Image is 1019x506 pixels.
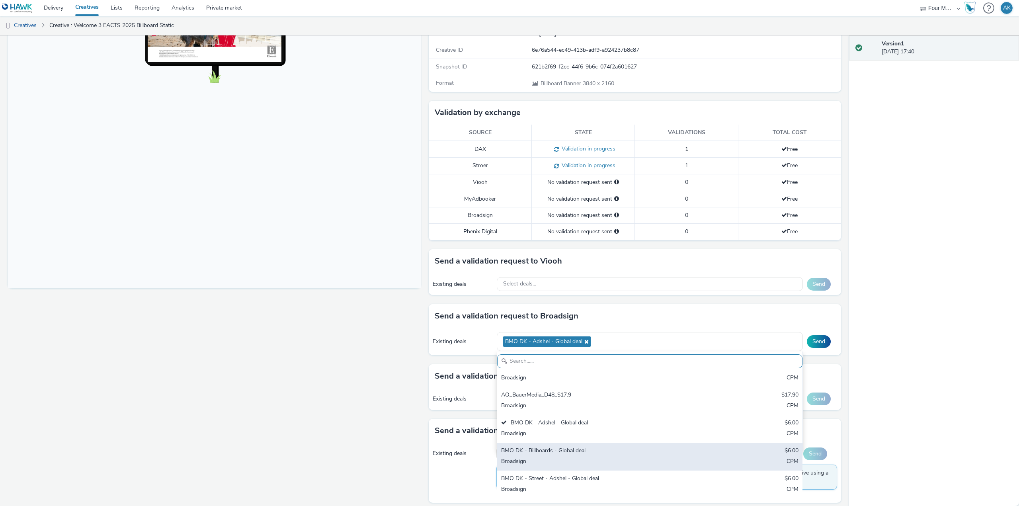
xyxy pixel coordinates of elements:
div: AK [1003,2,1011,14]
div: CPM [787,430,798,439]
span: 0 [685,178,688,186]
div: No validation request sent [536,178,631,186]
td: Viooh [429,174,532,191]
span: Free [781,195,798,203]
div: No validation request sent [536,228,631,236]
span: Free [781,145,798,153]
div: Existing deals [433,395,493,403]
div: $6.00 [785,475,798,484]
div: CPM [787,485,798,494]
div: No validation request sent [536,195,631,203]
span: Snapshot ID [436,63,467,70]
input: Search...... [497,354,802,368]
button: Send [807,335,831,348]
span: Format [436,79,454,87]
img: undefined Logo [2,3,33,13]
td: Phenix Digital [429,224,532,240]
div: Broadsign [501,457,698,467]
div: Existing deals [433,338,493,346]
div: Please select a deal below and click on Send to send a validation request to Viooh. [614,178,619,186]
span: Validation in progress [559,162,615,169]
a: Hawk Academy [964,2,979,14]
strong: Version 1 [882,40,904,47]
th: State [532,125,635,141]
div: $6.00 [785,447,798,456]
td: MyAdbooker [429,191,532,207]
h3: Send a validation request to Broadsign [435,310,578,322]
td: Stroer [429,158,532,174]
a: Creative : Welcome 3 EACTS 2025 Billboard Static [45,16,178,35]
span: Free [781,228,798,235]
span: Free [781,211,798,219]
div: 6e76a544-ec49-413b-adf9-a924237b8c87 [532,46,841,54]
span: Free [781,162,798,169]
div: CPM [787,374,798,383]
div: No validation request sent [536,211,631,219]
span: Free [781,178,798,186]
div: BMO DK - Billboards - Global deal [501,447,698,456]
button: Send [803,447,827,460]
div: 621b2f69-f2cc-44f6-9b6c-074f2a601627 [532,63,841,71]
div: Please select a deal below and click on Send to send a validation request to MyAdbooker. [614,195,619,203]
div: $17.90 [781,391,798,400]
div: BMO DK - Adshel - Global deal [501,419,698,428]
span: Creative ID [436,46,463,54]
div: Broadsign [501,430,698,439]
h3: Send a validation request to MyAdbooker [435,370,588,382]
span: BMO DK - Adshel - Global deal [505,338,582,345]
span: 0 [685,228,688,235]
h3: Send a validation request to Viooh [435,255,562,267]
div: Broadsign [501,374,698,383]
button: Send [807,393,831,405]
th: Validations [635,125,738,141]
div: AO_BauerMedia_D48_$17.9 [501,391,698,400]
div: Please select a deal below and click on Send to send a validation request to Broadsign. [614,211,619,219]
span: 0 [685,195,688,203]
td: DAX [429,141,532,158]
div: CPM [787,402,798,411]
span: Created on [436,30,463,37]
span: 1 [685,145,688,153]
span: [DATE] [537,30,556,37]
div: Existing deals [433,280,493,288]
th: Total cost [738,125,841,141]
img: Advertisement preview [140,25,273,100]
div: Broadsign [501,485,698,494]
span: 3840 x 2160 [540,80,614,87]
th: Source [429,125,532,141]
button: Send [807,278,831,291]
h3: Send a validation request to Phenix Digital [435,425,591,437]
img: Hawk Academy [964,2,976,14]
div: CPM [787,457,798,467]
span: Select deals... [503,281,536,287]
span: 0 [685,211,688,219]
div: [DATE] 17:40 [882,40,1013,56]
span: Billboard Banner [541,80,583,87]
img: dooh [4,22,12,30]
div: Existing deals [433,449,492,457]
td: Broadsign [429,207,532,223]
h3: Validation by exchange [435,107,521,119]
div: $6.00 [785,419,798,428]
div: Please select a deal below and click on Send to send a validation request to Phenix Digital. [614,228,619,236]
span: 1 [685,162,688,169]
div: Broadsign [501,402,698,411]
span: Validation in progress [559,145,615,152]
div: BMO DK - Street - Adshel - Global deal [501,475,698,484]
